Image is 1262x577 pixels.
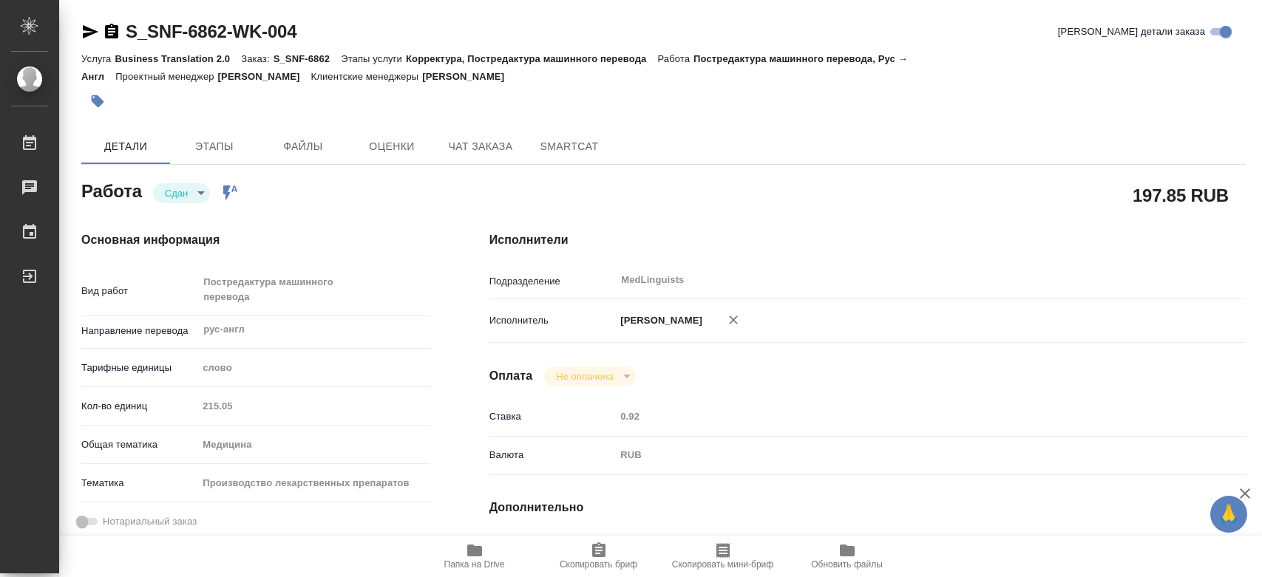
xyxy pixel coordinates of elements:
div: Сдан [544,366,635,386]
span: Оценки [356,137,427,156]
div: слово [197,355,430,380]
input: Пустое поле [197,395,430,417]
p: Подразделение [489,274,616,289]
p: Исполнитель [489,313,616,328]
button: Скопировать ссылку для ЯМессенджера [81,23,99,41]
h4: Исполнители [489,231,1246,249]
p: Этапы услуги [341,53,406,64]
p: Работа [657,53,693,64]
button: Не оплачена [552,370,617,383]
p: Заказ: [241,53,273,64]
input: Пустое поле [615,406,1182,427]
span: Обновить файлы [811,559,883,570]
span: SmartCat [534,137,605,156]
div: RUB [615,443,1182,468]
h2: 197.85 RUB [1133,182,1229,208]
span: Нотариальный заказ [103,514,197,529]
span: Папка на Drive [444,559,505,570]
p: [PERSON_NAME] [422,71,515,82]
p: Вид работ [81,284,197,298]
span: Этапы [179,137,250,156]
button: Сдан [160,187,192,199]
p: Проектный менеджер [115,71,217,82]
span: Чат заказа [445,137,516,156]
div: Медицина [197,432,430,457]
a: S_SNF-6862-WK-004 [126,21,296,41]
span: Детали [90,137,161,156]
div: Производство лекарственных препаратов [197,471,430,496]
h4: Оплата [489,367,533,385]
p: Кол-во единиц [81,399,197,414]
p: Валюта [489,448,616,462]
p: [PERSON_NAME] [218,71,311,82]
p: Тарифные единицы [81,361,197,375]
p: Корректура, Постредактура машинного перевода [406,53,657,64]
span: Файлы [268,137,339,156]
p: Ставка [489,409,616,424]
button: Удалить исполнителя [717,304,750,336]
button: 🙏 [1210,496,1247,533]
button: Скопировать бриф [537,536,661,577]
button: Добавить тэг [81,85,114,117]
p: S_SNF-6862 [274,53,342,64]
h2: Работа [81,177,142,203]
p: Услуга [81,53,115,64]
span: 🙏 [1216,499,1241,530]
p: Общая тематика [81,437,197,452]
button: Скопировать ссылку [103,23,121,41]
span: Скопировать бриф [560,559,637,570]
h4: Дополнительно [489,499,1246,516]
span: [PERSON_NAME] детали заказа [1058,24,1205,39]
h4: Основная информация [81,231,430,249]
span: Скопировать мини-бриф [672,559,773,570]
p: Тематика [81,476,197,491]
p: Направление перевода [81,324,197,338]
p: [PERSON_NAME] [615,313,702,328]
button: Скопировать мини-бриф [661,536,785,577]
div: Сдан [153,183,210,203]
p: Клиентские менеджеры [311,71,423,82]
button: Обновить файлы [785,536,909,577]
button: Папка на Drive [413,536,537,577]
p: Business Translation 2.0 [115,53,241,64]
